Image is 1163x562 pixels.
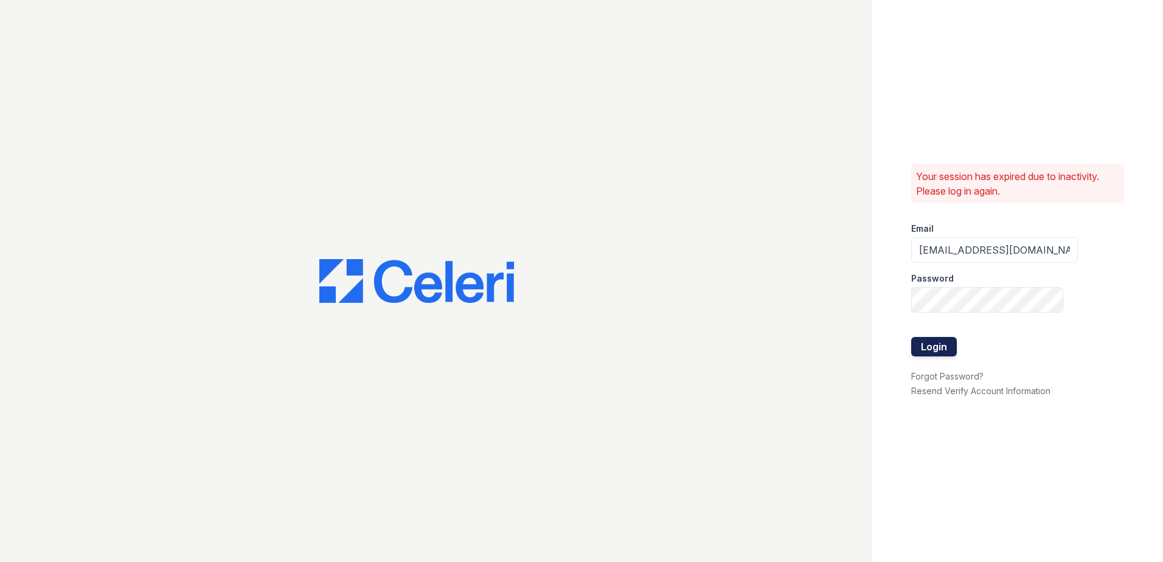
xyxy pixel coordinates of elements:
[911,223,934,235] label: Email
[911,371,984,381] a: Forgot Password?
[911,272,954,285] label: Password
[916,169,1119,198] p: Your session has expired due to inactivity. Please log in again.
[911,386,1050,396] a: Resend Verify Account Information
[319,259,514,303] img: CE_Logo_Blue-a8612792a0a2168367f1c8372b55b34899dd931a85d93a1a3d3e32e68fde9ad4.png
[911,337,957,356] button: Login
